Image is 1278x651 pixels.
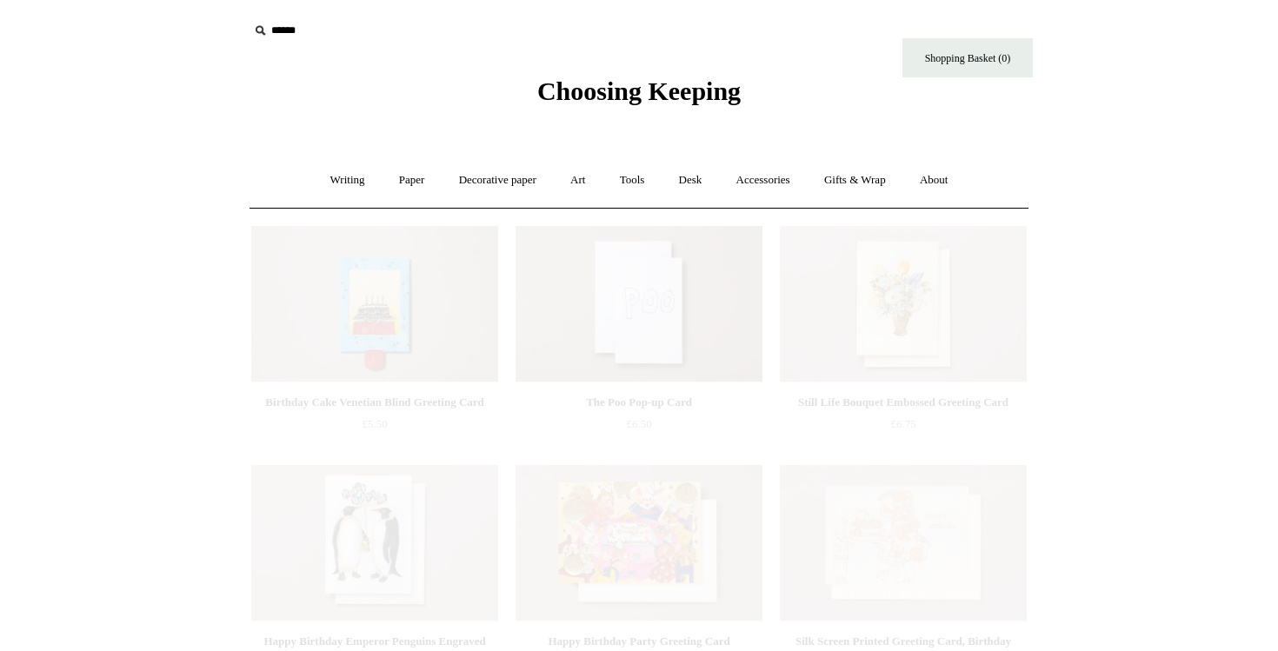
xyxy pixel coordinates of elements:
a: Writing [315,157,381,203]
a: Silk Screen Printed Greeting Card, Birthday Bakers Silk Screen Printed Greeting Card, Birthday Ba... [780,465,1027,621]
a: The Poo Pop-up Card £6.50 [516,392,762,463]
a: Decorative paper [443,157,552,203]
img: Silk Screen Printed Greeting Card, Birthday Bakers [780,465,1027,621]
a: Tools [604,157,661,203]
a: Gifts & Wrap [809,157,902,203]
div: The Poo Pop-up Card [520,392,758,413]
img: Still Life Bouquet Embossed Greeting Card [780,226,1027,382]
span: £6.75 [890,417,915,430]
a: Art [555,157,601,203]
a: The Poo Pop-up Card The Poo Pop-up Card [516,226,762,382]
img: Birthday Cake Venetian Blind Greeting Card [251,226,498,382]
a: Happy Birthday Party Greeting Card Happy Birthday Party Greeting Card [516,465,762,621]
a: Shopping Basket (0) [902,38,1033,77]
a: About [904,157,964,203]
a: Still Life Bouquet Embossed Greeting Card £6.75 [780,392,1027,463]
span: £5.50 [362,417,387,430]
a: Accessories [721,157,806,203]
span: £6.50 [626,417,651,430]
a: Happy Birthday Emperor Penguins Engraved Greeting Card Happy Birthday Emperor Penguins Engraved G... [251,465,498,621]
a: Desk [663,157,718,203]
span: Choosing Keeping [537,76,741,105]
a: Paper [383,157,441,203]
div: Still Life Bouquet Embossed Greeting Card [784,392,1022,413]
div: Birthday Cake Venetian Blind Greeting Card [256,392,494,413]
img: The Poo Pop-up Card [516,226,762,382]
img: Happy Birthday Emperor Penguins Engraved Greeting Card [251,465,498,621]
a: Still Life Bouquet Embossed Greeting Card Still Life Bouquet Embossed Greeting Card [780,226,1027,382]
a: Choosing Keeping [537,90,741,103]
img: Happy Birthday Party Greeting Card [516,465,762,621]
a: Birthday Cake Venetian Blind Greeting Card Birthday Cake Venetian Blind Greeting Card [251,226,498,382]
a: Birthday Cake Venetian Blind Greeting Card £5.50 [251,392,498,463]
